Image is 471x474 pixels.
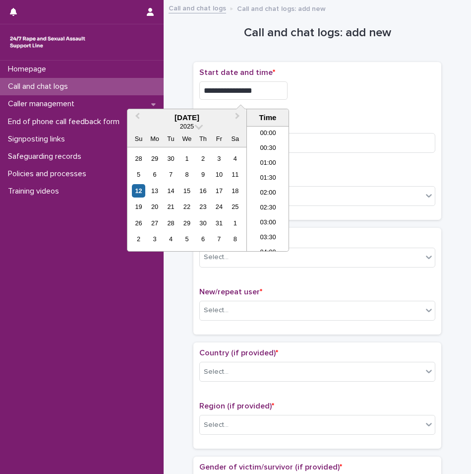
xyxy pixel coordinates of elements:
[180,152,193,165] div: Choose Wednesday, October 1st, 2025
[204,305,229,316] div: Select...
[229,152,242,165] div: Choose Saturday, October 4th, 2025
[8,32,87,52] img: rhQMoQhaT3yELyF149Cw
[164,200,177,213] div: Choose Tuesday, October 21st, 2025
[4,117,127,127] p: End of phone call feedback form
[164,152,177,165] div: Choose Tuesday, September 30th, 2025
[247,141,289,156] li: 00:30
[4,99,82,109] p: Caller management
[247,186,289,201] li: 02:00
[164,132,177,145] div: Tu
[132,168,145,181] div: Choose Sunday, October 5th, 2025
[148,232,161,246] div: Choose Monday, November 3rd, 2025
[199,288,262,296] span: New/repeat user
[169,2,226,13] a: Call and chat logs
[196,232,210,246] div: Choose Thursday, November 6th, 2025
[180,123,194,130] span: 2025
[212,232,226,246] div: Choose Friday, November 7th, 2025
[247,246,289,261] li: 04:00
[212,184,226,198] div: Choose Friday, October 17th, 2025
[204,252,229,263] div: Select...
[4,65,54,74] p: Homepage
[132,232,145,246] div: Choose Sunday, November 2nd, 2025
[180,232,193,246] div: Choose Wednesday, November 5th, 2025
[4,135,73,144] p: Signposting links
[164,232,177,246] div: Choose Tuesday, November 4th, 2025
[148,132,161,145] div: Mo
[204,367,229,377] div: Select...
[247,201,289,216] li: 02:30
[127,113,246,122] div: [DATE]
[4,187,67,196] p: Training videos
[247,171,289,186] li: 01:30
[196,168,210,181] div: Choose Thursday, October 9th, 2025
[148,184,161,198] div: Choose Monday, October 13th, 2025
[132,216,145,230] div: Choose Sunday, October 26th, 2025
[212,168,226,181] div: Choose Friday, October 10th, 2025
[148,200,161,213] div: Choose Monday, October 20th, 2025
[229,200,242,213] div: Choose Saturday, October 25th, 2025
[164,184,177,198] div: Choose Tuesday, October 14th, 2025
[247,127,289,141] li: 00:00
[4,82,76,91] p: Call and chat logs
[128,110,144,126] button: Previous Month
[196,200,210,213] div: Choose Thursday, October 23rd, 2025
[180,132,193,145] div: We
[229,232,242,246] div: Choose Saturday, November 8th, 2025
[199,349,278,357] span: Country (if provided)
[196,184,210,198] div: Choose Thursday, October 16th, 2025
[132,152,145,165] div: Choose Sunday, September 28th, 2025
[212,152,226,165] div: Choose Friday, October 3rd, 2025
[148,152,161,165] div: Choose Monday, September 29th, 2025
[130,150,243,247] div: month 2025-10
[180,168,193,181] div: Choose Wednesday, October 8th, 2025
[4,152,89,161] p: Safeguarding records
[199,402,274,410] span: Region (if provided)
[199,463,342,471] span: Gender of victim/survivor (if provided)
[237,2,326,13] p: Call and chat logs: add new
[229,132,242,145] div: Sa
[180,216,193,230] div: Choose Wednesday, October 29th, 2025
[164,168,177,181] div: Choose Tuesday, October 7th, 2025
[247,216,289,231] li: 03:00
[231,110,246,126] button: Next Month
[180,184,193,198] div: Choose Wednesday, October 15th, 2025
[132,132,145,145] div: Su
[164,216,177,230] div: Choose Tuesday, October 28th, 2025
[148,216,161,230] div: Choose Monday, October 27th, 2025
[247,231,289,246] li: 03:30
[199,68,275,76] span: Start date and time
[132,200,145,213] div: Choose Sunday, October 19th, 2025
[196,132,210,145] div: Th
[229,184,242,198] div: Choose Saturday, October 18th, 2025
[212,132,226,145] div: Fr
[229,168,242,181] div: Choose Saturday, October 11th, 2025
[148,168,161,181] div: Choose Monday, October 6th, 2025
[196,152,210,165] div: Choose Thursday, October 2nd, 2025
[229,216,242,230] div: Choose Saturday, November 1st, 2025
[132,184,145,198] div: Choose Sunday, October 12th, 2025
[4,169,94,179] p: Policies and processes
[247,156,289,171] li: 01:00
[212,200,226,213] div: Choose Friday, October 24th, 2025
[212,216,226,230] div: Choose Friday, October 31st, 2025
[249,113,286,122] div: Time
[196,216,210,230] div: Choose Thursday, October 30th, 2025
[193,26,441,40] h1: Call and chat logs: add new
[180,200,193,213] div: Choose Wednesday, October 22nd, 2025
[204,420,229,430] div: Select...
